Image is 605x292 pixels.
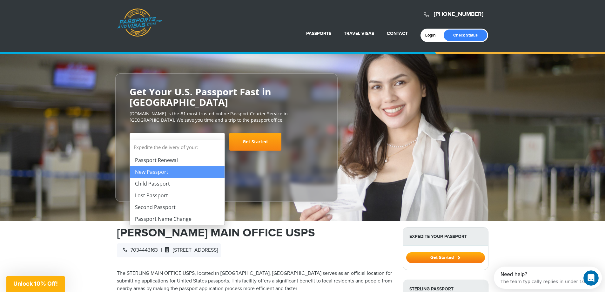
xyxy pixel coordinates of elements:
[130,140,225,154] strong: Expedite the delivery of your:
[434,11,483,18] a: [PHONE_NUMBER]
[130,133,225,151] span: Select Your Service
[7,10,96,17] div: The team typically replies in under 10m
[130,201,225,213] li: Second Passport
[130,154,225,166] li: Passport Renewal
[444,30,487,41] a: Check Status
[120,247,158,253] span: 7034443163
[7,5,96,10] div: Need help?
[130,111,323,123] p: [DOMAIN_NAME] is the #1 most trusted online Passport Courier Service in [GEOGRAPHIC_DATA]. We sav...
[494,267,602,289] iframe: Intercom live chat discovery launcher
[117,8,162,37] a: Passports & [DOMAIN_NAME]
[387,31,408,36] a: Contact
[306,31,331,36] a: Passports
[344,31,374,36] a: Travel Visas
[130,86,323,107] h2: Get Your U.S. Passport Fast in [GEOGRAPHIC_DATA]
[130,178,225,190] li: Child Passport
[130,213,225,225] li: Passport Name Change
[406,252,485,263] button: Get Started
[130,140,225,225] li: Expedite the delivery of your:
[117,227,393,239] h1: [PERSON_NAME] MAIN OFFICE USPS
[13,280,58,287] span: Unlock 10% Off!
[130,166,225,178] li: New Passport
[229,133,281,151] a: Get Started
[3,3,114,20] div: Open Intercom Messenger
[406,255,485,260] a: Get Started
[162,247,218,253] span: [STREET_ADDRESS]
[425,33,440,38] a: Login
[583,270,599,286] iframe: Intercom live chat
[135,135,218,153] span: Select Your Service
[130,190,225,201] li: Lost Passport
[135,139,185,146] span: Select Your Service
[6,276,65,292] div: Unlock 10% Off!
[403,227,488,246] strong: Expedite Your Passport
[117,243,221,257] div: |
[130,154,323,160] span: Starting at $199 + government fees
